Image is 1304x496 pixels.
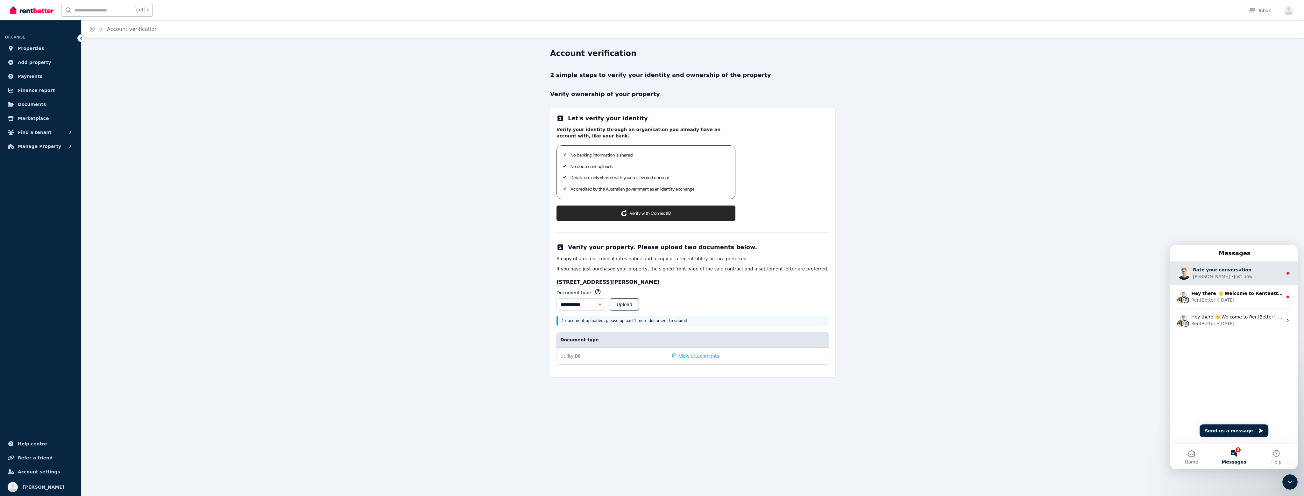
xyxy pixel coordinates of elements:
span: Find a tenant [18,129,52,136]
td: Utility Bill [556,347,669,364]
span: Finance report [18,87,55,94]
img: Rochelle avatar [6,74,14,82]
a: Finance report [5,84,76,97]
h3: [STREET_ADDRESS][PERSON_NAME] [556,278,829,286]
span: Account settings [18,468,60,476]
a: Refer a friend [5,451,76,464]
div: • [DATE] [46,52,64,58]
p: 2 simple steps to verify your identity and ownership of the property [550,71,835,80]
a: Account settings [5,465,76,478]
th: Document type [556,332,669,348]
span: Properties [18,45,44,52]
p: Verify your identity through an organisation you already have an account with, like your bank. [556,127,735,139]
p: No document uploads [570,164,728,170]
p: A copy of a recent council rates notice and a copy of a recent utility bill are preferred. [556,255,829,262]
a: Help centre [5,437,76,450]
p: 1 document uploaded, please upload 1 more document to submit. [562,318,825,323]
p: Verify ownership of your property [550,90,835,99]
label: Document type [556,290,591,296]
img: Jeremy avatar [9,69,17,77]
button: View attachments [672,353,719,359]
h1: Account verification [550,48,636,59]
span: Documents [18,101,46,108]
a: Documents [5,98,76,111]
p: Accredited by the Australian government as an identity exchange [570,186,728,192]
button: Manage Property [5,140,76,153]
div: RentBetter [21,52,45,58]
span: Messages [51,214,76,219]
span: k [147,8,149,13]
div: • [DATE] [46,75,64,82]
p: No banking information is shared [570,152,728,158]
img: RentBetter [10,5,53,15]
p: If you have just purchased your property, the signed front page of the sale contract and a settle... [556,266,829,272]
button: Upload [610,298,639,311]
span: Home [15,214,28,219]
button: Verify with ConnectID [556,206,735,221]
span: Payments [18,73,42,80]
span: Hey there 👋 Welcome to RentBetter! On RentBetter, taking control and managing your property is ea... [21,45,426,51]
span: Manage Property [18,143,61,150]
a: Payments [5,70,76,83]
p: Details are only shared with your review and consent [570,175,728,181]
span: Marketplace [18,115,49,122]
a: Properties [5,42,76,55]
span: Help centre [18,440,47,448]
button: Send us a message [29,179,98,192]
button: Messages [42,199,85,224]
button: Help [85,199,127,224]
h2: Let's verify your identity [568,114,648,123]
iframe: Intercom live chat [1170,245,1298,469]
div: Inbox [1249,7,1271,14]
span: Hey there 👋 Welcome to RentBetter! On RentBetter, taking control and managing your property is ea... [21,69,381,74]
span: Refer a friend [18,454,53,462]
span: ORGANISE [5,35,25,39]
div: RentBetter [21,75,45,82]
span: Add property [18,59,51,66]
a: Add property [5,56,76,69]
img: Earl avatar [12,74,19,82]
a: Account verification [107,26,158,32]
a: Marketplace [5,112,76,125]
nav: Breadcrumb [81,20,165,38]
iframe: Intercom live chat [1282,474,1298,490]
button: Find a tenant [5,126,76,139]
h2: Verify your property. Please upload two documents below. [568,243,757,252]
span: Help [101,214,111,219]
span: Ctrl [135,6,145,14]
span: [PERSON_NAME] [23,483,64,491]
